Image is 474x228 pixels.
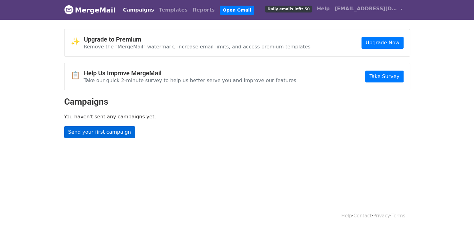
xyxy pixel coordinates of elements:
[190,4,217,16] a: Reports
[84,43,311,50] p: Remove the "MergeMail" watermark, increase email limits, and access premium templates
[341,213,352,219] a: Help
[64,113,410,120] p: You haven't sent any campaigns yet.
[121,4,156,16] a: Campaigns
[84,36,311,43] h4: Upgrade to Premium
[365,71,403,82] a: Take Survey
[84,69,296,77] h4: Help Us Improve MergeMail
[335,5,397,12] span: [EMAIL_ADDRESS][DOMAIN_NAME]
[443,198,474,228] iframe: Chat Widget
[64,126,135,138] a: Send your first campaign
[71,71,84,80] span: 📋
[71,37,84,46] span: ✨
[156,4,190,16] a: Templates
[220,6,254,15] a: Open Gmail
[373,213,390,219] a: Privacy
[353,213,371,219] a: Contact
[64,5,74,14] img: MergeMail logo
[64,97,410,107] h2: Campaigns
[263,2,314,15] a: Daily emails left: 50
[314,2,332,15] a: Help
[391,213,405,219] a: Terms
[84,77,296,84] p: Take our quick 2-minute survey to help us better serve you and improve our features
[265,6,312,12] span: Daily emails left: 50
[361,37,403,49] a: Upgrade Now
[332,2,405,17] a: [EMAIL_ADDRESS][DOMAIN_NAME]
[64,3,116,17] a: MergeMail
